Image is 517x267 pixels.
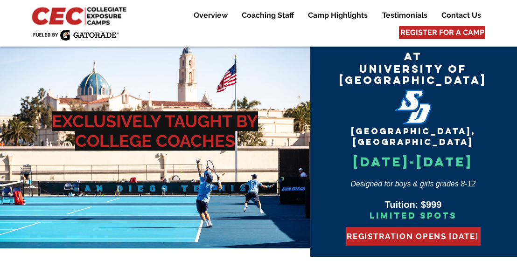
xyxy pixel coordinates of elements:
span: Designed for boys & girls grades 8-12 [351,180,476,188]
span: [GEOGRAPHIC_DATA] [339,74,487,87]
p: Overview [189,10,232,21]
span: Tuition: $999 [384,199,441,210]
button: REGISTRATION OPENS AUG 1 [346,227,481,246]
a: Coaching Staff [235,10,300,21]
img: CEC Logo Primary_edited.jpg [30,5,131,26]
p: Contact Us [437,10,486,21]
span: At University of [359,50,467,75]
a: REGISTER FOR A CAMP [399,26,485,39]
img: Fueled by Gatorade.png [33,29,119,41]
span: Limited Spots [370,210,457,221]
p: Coaching Staff [237,10,299,21]
span: [GEOGRAPHIC_DATA], [GEOGRAPHIC_DATA] [351,126,475,147]
nav: Site [179,10,488,21]
span: [DATE]-[DATE] [353,154,473,170]
a: Overview [187,10,234,21]
a: Testimonials [375,10,434,21]
a: Camp Highlights [301,10,375,21]
img: San_Diego_Toreros_logo.png [394,89,432,126]
p: Camp Highlights [303,10,372,21]
span: REGISTER FOR A CAMP [400,27,484,38]
span: EXCLUSIVELY TAUGHT BY COLLEGE COACHES [52,111,258,151]
a: Contact Us [434,10,488,21]
p: Testimonials [377,10,432,21]
span: REGISTRATION OPENS [DATE] [347,232,479,241]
